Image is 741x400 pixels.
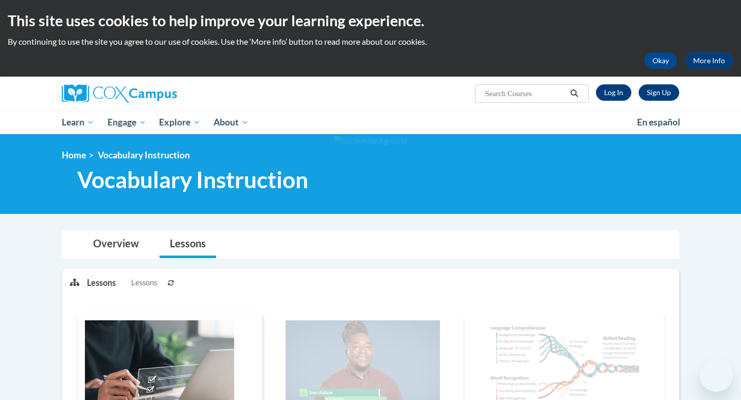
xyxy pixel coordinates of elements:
[160,231,216,258] a: Lessons
[159,116,200,129] span: Explore
[101,111,153,134] a: Engage
[83,231,149,258] a: Overview
[639,84,679,101] a: Register
[685,52,733,69] a: More Info
[596,84,631,101] a: Log In
[644,52,677,69] button: Okay
[700,359,733,392] iframe: Button to launch messaging window
[77,166,308,193] span: Vocabulary Instruction
[98,150,190,160] span: Vocabulary Instruction
[62,84,177,103] img: Cox Campus
[630,112,687,133] a: En español
[152,111,207,134] a: Explore
[8,10,733,31] h2: This site uses cookies to help improve your learning experience.
[214,116,249,129] span: About
[46,111,695,134] div: Main menu
[567,87,582,100] button: Search
[131,277,157,288] span: Lessons
[87,277,116,288] p: Lessons
[62,116,94,129] span: Learn
[62,84,257,103] a: Cox Campus
[62,150,86,160] a: Home
[207,111,255,134] a: About
[108,116,146,129] span: Engage
[8,36,733,47] p: By continuing to use the site you agree to our use of cookies. Use the ‘More info’ button to read...
[55,111,101,134] a: Learn
[334,135,407,147] img: Section background
[637,117,680,128] span: En español
[484,87,567,100] input: Search Courses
